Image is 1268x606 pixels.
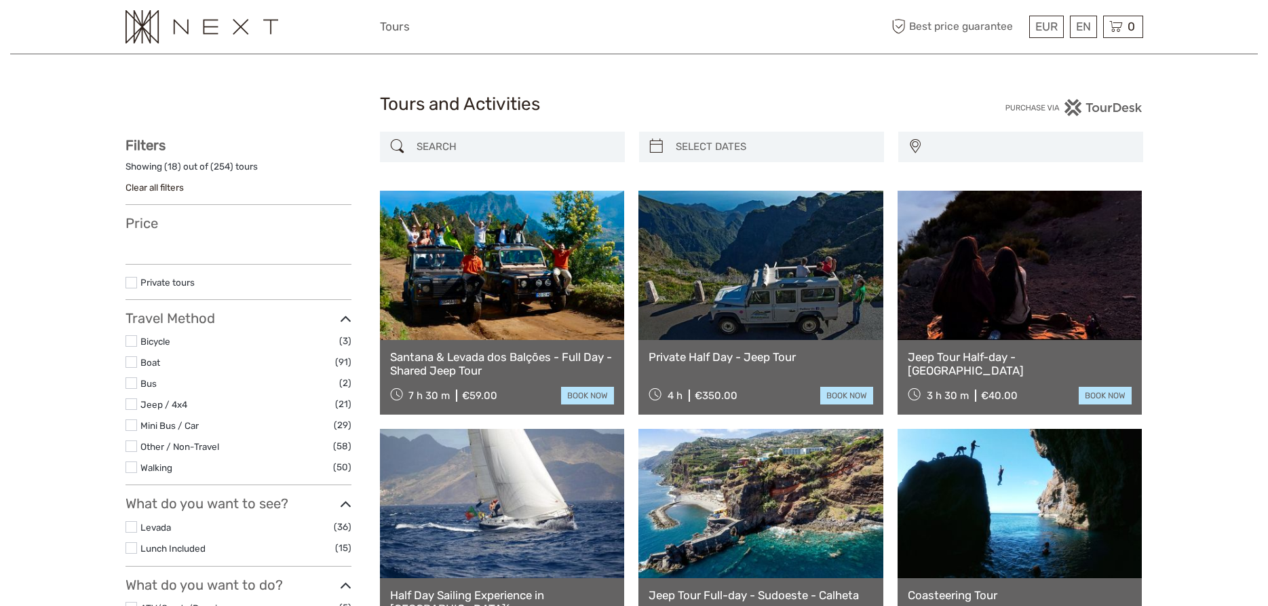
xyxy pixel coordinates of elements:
h3: What do you want to do? [126,577,351,593]
span: (36) [334,519,351,535]
div: €350.00 [695,390,737,402]
a: book now [561,387,614,404]
a: Santana & Levada dos Balções - Full Day - Shared Jeep Tour [390,350,615,378]
a: Boat [140,357,160,368]
div: €59.00 [462,390,497,402]
h1: Tours and Activities [380,94,889,115]
a: Jeep / 4x4 [140,399,187,410]
span: 0 [1126,20,1137,33]
a: Levada [140,522,171,533]
span: 7 h 30 m [408,390,450,402]
span: (29) [334,417,351,433]
div: €40.00 [981,390,1018,402]
a: Walking [140,462,172,473]
span: (15) [335,540,351,556]
a: Bicycle [140,336,170,347]
img: 3282-a978e506-1cde-4c38-be18-ebef36df7ad8_logo_small.png [126,10,278,43]
h3: What do you want to see? [126,495,351,512]
span: EUR [1035,20,1058,33]
div: EN [1070,16,1097,38]
a: book now [820,387,873,404]
label: 254 [214,160,230,173]
span: (21) [335,396,351,412]
a: Coasteering Tour [908,588,1132,602]
a: Jeep Tour Half-day - [GEOGRAPHIC_DATA] [908,350,1132,378]
input: SELECT DATES [670,135,877,159]
span: Best price guarantee [889,16,1026,38]
h3: Price [126,215,351,231]
a: Private tours [140,277,195,288]
span: (50) [333,459,351,475]
span: (2) [339,375,351,391]
a: Bus [140,378,157,389]
a: Lunch Included [140,543,206,554]
input: SEARCH [411,135,618,159]
div: Showing ( ) out of ( ) tours [126,160,351,181]
a: Other / Non-Travel [140,441,219,452]
span: 3 h 30 m [927,390,969,402]
span: (91) [335,354,351,370]
span: (58) [333,438,351,454]
a: book now [1079,387,1132,404]
a: Jeep Tour Full-day - Sudoeste - Calheta [649,588,873,602]
a: Mini Bus / Car [140,420,199,431]
span: (3) [339,333,351,349]
label: 18 [168,160,178,173]
a: Private Half Day - Jeep Tour [649,350,873,364]
strong: Filters [126,137,166,153]
span: 4 h [668,390,683,402]
a: Tours [380,17,410,37]
img: PurchaseViaTourDesk.png [1005,99,1142,116]
h3: Travel Method [126,310,351,326]
a: Clear all filters [126,182,184,193]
